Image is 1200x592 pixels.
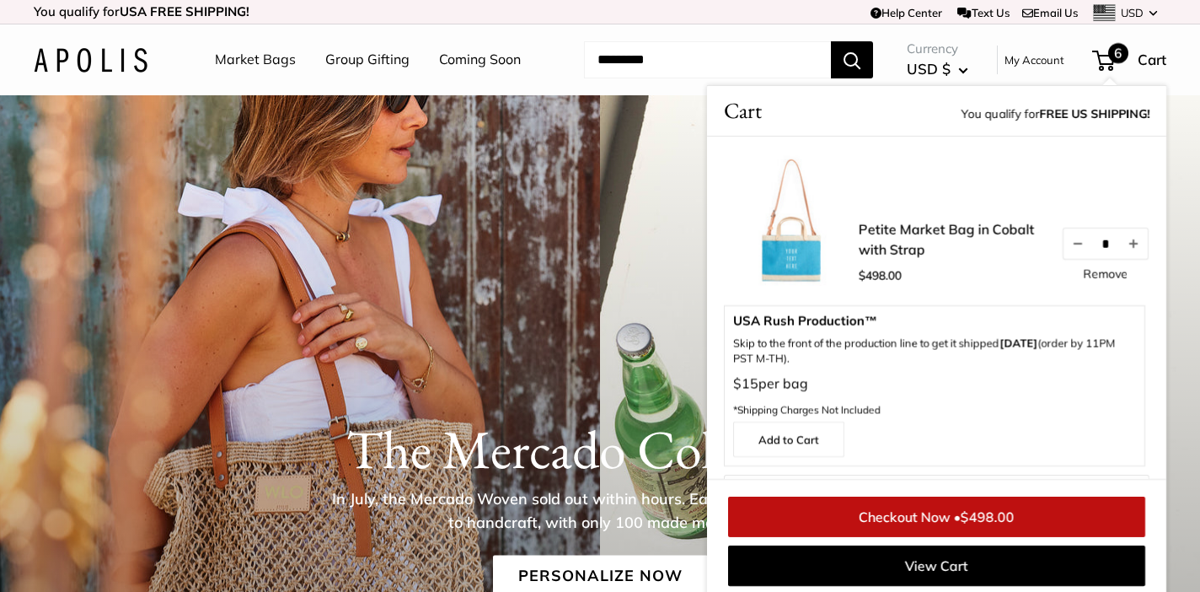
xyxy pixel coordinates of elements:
[724,94,762,127] span: Cart
[999,336,1037,350] b: [DATE]
[962,103,1149,127] span: You qualify for
[725,476,958,519] p: We Also Recommend These
[584,41,831,78] input: Search...
[859,219,1044,260] a: Petite Market Bag in Cobalt with Strap
[907,56,968,83] button: USD $
[733,374,758,391] span: $15
[120,3,249,19] strong: USA FREE SHIPPING!
[1004,50,1064,70] a: My Account
[1094,46,1166,73] a: 6 Cart
[733,371,1136,422] p: per bag
[34,48,147,73] img: Apolis
[1039,106,1149,121] strong: FREE US SHIPPING!
[831,41,873,78] button: Search
[728,546,1145,586] a: View Cart
[961,509,1015,525] span: $498.00
[1022,6,1078,19] a: Email Us
[325,47,410,73] a: Group Gifting
[733,403,881,416] span: *Shipping Charges Not Included
[1083,268,1128,280] a: Remove
[859,268,902,283] span: $498.00
[907,60,951,78] span: USD $
[1138,51,1166,68] span: Cart
[1108,43,1128,63] span: 6
[733,315,1136,328] span: USA Rush Production™
[1092,236,1119,250] input: Quantity
[1121,6,1144,19] span: USD
[907,37,968,61] span: Currency
[728,497,1145,537] a: Checkout Now •$498.00
[871,6,942,19] a: Help Center
[439,47,521,73] a: Coming Soon
[34,417,1166,482] h1: The Mercado Collection
[733,422,844,457] a: Add to Cart
[1119,229,1148,259] button: Increase quantity by 1
[957,6,1009,19] a: Text Us
[733,336,1136,367] p: Skip to the front of the production line to get it shipped (order by 11PM PST M-TH).
[215,47,296,73] a: Market Bags
[1063,229,1092,259] button: Decrease quantity by 1
[326,487,874,535] p: In July, the Mercado Woven sold out within hours. Each bag takes 24 hours to handcraft, with only...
